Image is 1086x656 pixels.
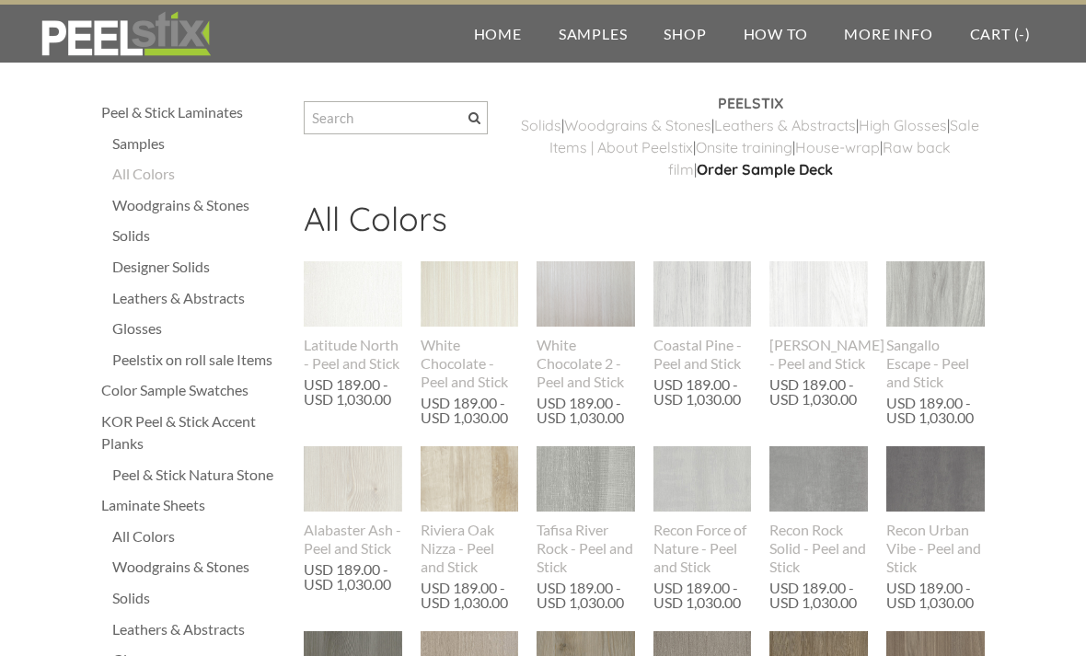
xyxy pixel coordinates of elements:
[653,377,747,407] div: USD 189.00 - USD 1,030.00
[697,160,833,178] a: Order Sample Deck
[421,261,519,390] a: White Chocolate - Peel and Stick
[112,287,285,309] div: Leathers & Abstracts
[112,525,285,547] a: All Colors
[537,396,630,425] div: USD 189.00 - USD 1,030.00
[725,5,826,63] a: How To
[653,336,752,373] div: Coastal Pine - Peel and Stick
[886,261,985,390] a: Sangallo Escape - Peel and Stick
[304,261,402,372] a: Latitude North - Peel and Stick
[468,112,480,124] span: Search
[769,427,868,533] img: s832171791223022656_p891_i1_w1536.jpeg
[537,581,630,610] div: USD 189.00 - USD 1,030.00
[304,521,402,558] div: Alabaster Ash - Peel and Stick
[112,317,285,340] a: Glosses
[112,587,285,609] a: Solids
[653,581,747,610] div: USD 189.00 - USD 1,030.00
[769,581,863,610] div: USD 189.00 - USD 1,030.00
[714,116,849,134] a: Leathers & Abstract
[304,199,985,252] h2: All Colors
[112,618,285,640] a: Leathers & Abstracts
[653,425,752,533] img: s832171791223022656_p895_i1_w1536.jpeg
[886,521,985,576] div: Recon Urban Vibe - Peel and Stick
[304,446,402,557] a: Alabaster Ash - Peel and Stick
[421,521,519,576] div: Riviera Oak Nizza - Peel and Stick
[826,5,951,63] a: More Info
[304,562,398,592] div: USD 189.00 - USD 1,030.00
[769,446,868,575] a: Recon Rock Solid - Peel and Stick
[537,336,635,391] div: White Chocolate 2 - Peel and Stick
[653,231,752,358] img: s832171791223022656_p847_i1_w716.png
[421,581,514,610] div: USD 189.00 - USD 1,030.00
[101,379,285,401] a: Color Sample Swatches
[769,377,863,407] div: USD 189.00 - USD 1,030.00
[112,556,285,578] a: Woodgrains & Stones
[696,138,792,156] a: Onsite training
[421,396,514,425] div: USD 189.00 - USD 1,030.00
[564,116,704,134] a: Woodgrains & Stone
[112,132,285,155] a: Samples
[537,261,635,390] a: White Chocolate 2 - Peel and Stick
[421,261,519,327] img: s832171791223022656_p588_i1_w400.jpeg
[769,261,868,372] a: [PERSON_NAME] - Peel and Stick
[101,101,285,123] a: Peel & Stick Laminates
[886,446,985,575] a: Recon Urban Vibe - Peel and Stick
[112,349,285,371] a: Peelstix on roll sale Items
[101,410,285,455] a: KOR Peel & Stick Accent Planks
[859,116,947,134] a: High Glosses
[537,231,635,358] img: s832171791223022656_p793_i1_w640.jpeg
[304,261,402,327] img: s832171791223022656_p581_i1_w400.jpeg
[540,5,646,63] a: Samples
[112,224,285,247] a: Solids
[537,521,635,576] div: Tafisa River Rock - Peel and Stick
[886,231,985,358] img: s832171791223022656_p779_i1_w640.jpeg
[849,116,856,134] a: s
[304,377,398,407] div: USD 189.00 - USD 1,030.00
[421,446,519,575] a: Riviera Oak Nizza - Peel and Stick
[304,336,402,373] div: Latitude North - Peel and Stick
[769,521,868,576] div: Recon Rock Solid - Peel and Stick
[718,94,783,112] strong: PEELSTIX
[886,581,980,610] div: USD 189.00 - USD 1,030.00
[112,194,285,216] a: Woodgrains & Stones
[112,163,285,185] a: All Colors
[521,116,561,134] a: ​Solids
[112,256,285,278] a: Designer Solids
[704,116,711,134] a: s
[537,446,636,512] img: s832171791223022656_p644_i1_w307.jpeg
[537,446,635,575] a: Tafisa River Rock - Peel and Stick
[886,336,985,391] div: Sangallo Escape - Peel and Stick
[515,92,985,199] div: | | | | | | | |
[769,228,868,361] img: s832171791223022656_p841_i1_w690.png
[886,396,980,425] div: USD 189.00 - USD 1,030.00
[1019,25,1025,42] span: -
[456,5,540,63] a: Home
[645,5,724,63] a: Shop
[886,427,985,532] img: s832171791223022656_p893_i1_w1536.jpeg
[304,418,402,541] img: s832171791223022656_p842_i1_w738.png
[653,521,752,576] div: Recon Force of Nature - Peel and Stick
[653,446,752,575] a: Recon Force of Nature - Peel and Stick
[795,138,880,156] a: House-wrap
[421,446,519,512] img: s832171791223022656_p691_i2_w640.jpeg
[101,494,285,516] a: Laminate Sheets
[421,336,519,391] div: White Chocolate - Peel and Stick
[112,464,285,486] a: Peel & Stick Natura Stone
[769,336,868,373] div: [PERSON_NAME] - Peel and Stick
[304,101,488,134] input: Search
